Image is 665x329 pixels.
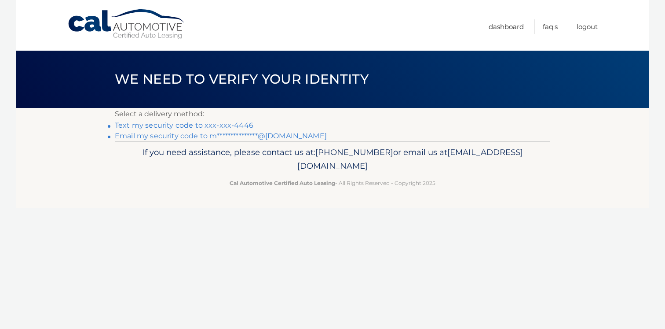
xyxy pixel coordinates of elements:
[230,180,335,186] strong: Cal Automotive Certified Auto Leasing
[67,9,186,40] a: Cal Automotive
[115,121,253,129] a: Text my security code to xxx-xxx-4446
[115,71,369,87] span: We need to verify your identity
[121,178,544,188] p: - All Rights Reserved - Copyright 2025
[315,147,393,157] span: [PHONE_NUMBER]
[489,19,524,34] a: Dashboard
[543,19,558,34] a: FAQ's
[121,145,544,174] p: If you need assistance, please contact us at: or email us at
[115,108,550,120] p: Select a delivery method:
[577,19,598,34] a: Logout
